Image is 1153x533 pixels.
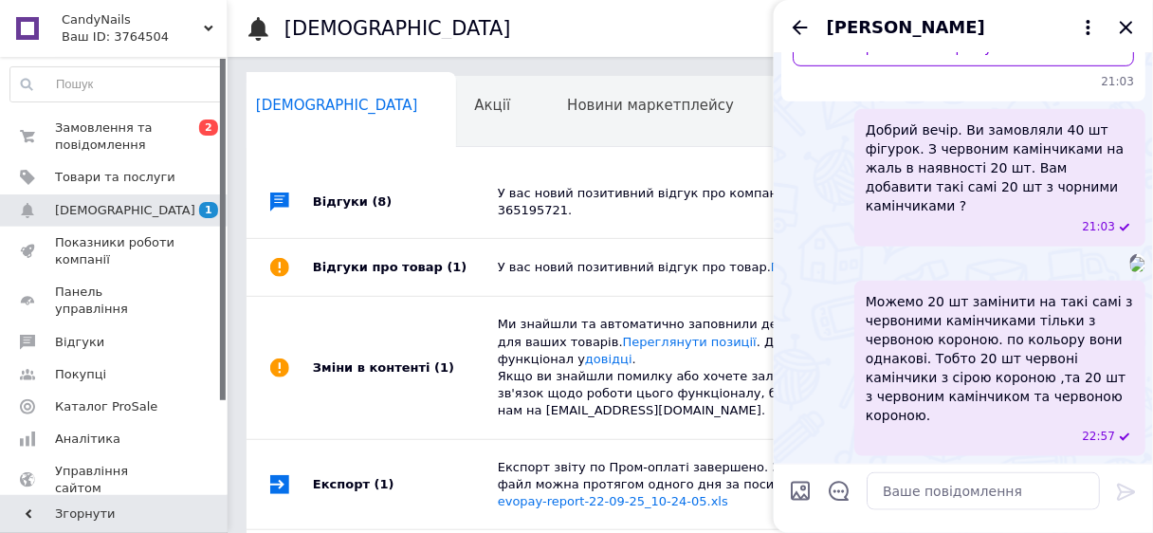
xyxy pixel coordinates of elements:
[373,194,393,209] span: (8)
[55,431,120,448] span: Аналітика
[827,15,1100,40] button: [PERSON_NAME]
[199,119,218,136] span: 2
[771,260,855,274] a: Переглянути
[284,17,511,40] h1: [DEMOGRAPHIC_DATA]
[1115,16,1138,39] button: Закрити
[313,297,498,438] div: Зміни в контенті
[62,11,204,28] span: CandyNails
[55,169,175,186] span: Товари та послуги
[313,239,498,296] div: Відгуки про товар
[55,463,175,497] span: Управління сайтом
[10,67,223,101] input: Пошук
[498,459,925,511] div: Експорт звіту по Пром-оплаті завершено. Завантажити готовий файл можна протягом одного дня за пос...
[55,334,104,351] span: Відгуки
[585,352,632,366] a: довідці
[1082,429,1115,445] span: 22:57 12.10.2025
[55,398,157,415] span: Каталог ProSale
[866,120,1134,215] span: Добрий вечір. Ви замовляли 40 шт фігурок. З червоним камінчиками на жаль в наявності 20 шт. Вам д...
[256,97,418,114] span: [DEMOGRAPHIC_DATA]
[62,28,228,46] div: Ваш ID: 3764504
[375,477,394,491] span: (1)
[498,316,925,419] div: Ми знайшли та автоматично заповнили деякі характеристики для ваших товарів. . Детальніше про функ...
[498,259,925,276] div: У вас новий позитивний відгук про товар.
[55,202,195,219] span: [DEMOGRAPHIC_DATA]
[313,166,498,238] div: Відгуки
[567,97,734,114] span: Новини маркетплейсу
[55,284,175,318] span: Панель управління
[498,477,915,508] a: export-orders-evopay-report-22-09-25_10-24-05.xls
[55,234,175,268] span: Показники роботи компанії
[199,202,218,218] span: 1
[789,16,812,39] button: Назад
[1082,219,1115,235] span: 21:03 12.10.2025
[448,260,467,274] span: (1)
[1130,257,1145,272] img: e7fd921b-3385-4583-9d7c-6caf7c11fc2d_w500_h500
[866,292,1134,425] span: Можемо 20 шт замінити на такі самі з червоними камінчиками тільки з червоною короною. по кольору ...
[434,360,454,375] span: (1)
[793,74,1134,90] span: 21:03 12.10.2025
[55,119,175,154] span: Замовлення та повідомлення
[498,185,925,219] div: У вас новий позитивний відгук про компанію за замовленням 365195721.
[827,479,851,504] button: Відкрити шаблони відповідей
[827,15,985,40] span: [PERSON_NAME]
[623,335,757,349] a: Переглянути позиції
[313,440,498,530] div: Експорт
[55,366,106,383] span: Покупці
[475,97,511,114] span: Акції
